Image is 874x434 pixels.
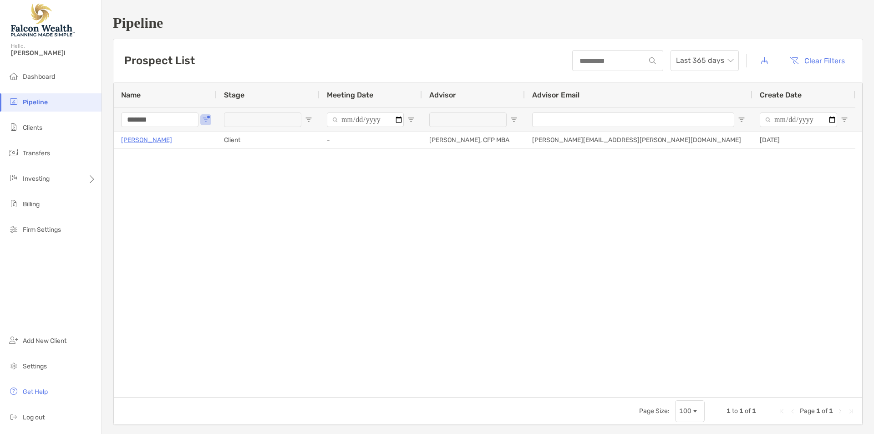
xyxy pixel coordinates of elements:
input: Create Date Filter Input [760,112,837,127]
div: Next Page [837,408,844,415]
div: Last Page [848,408,855,415]
a: [PERSON_NAME] [121,134,172,146]
span: to [732,407,738,415]
span: Create Date [760,91,802,99]
img: billing icon [8,198,19,209]
span: Get Help [23,388,48,396]
img: pipeline icon [8,96,19,107]
img: transfers icon [8,147,19,158]
span: Firm Settings [23,226,61,234]
img: dashboard icon [8,71,19,82]
span: 1 [752,407,756,415]
div: Page Size: [639,407,670,415]
button: Open Filter Menu [202,116,209,123]
span: Settings [23,363,47,370]
h1: Pipeline [113,15,863,31]
span: Billing [23,200,40,208]
img: get-help icon [8,386,19,397]
span: Log out [23,414,45,421]
span: Name [121,91,141,99]
img: investing icon [8,173,19,184]
span: 1 [727,407,731,415]
span: Page [800,407,815,415]
span: Stage [224,91,244,99]
input: Name Filter Input [121,112,198,127]
div: - [320,132,422,148]
img: input icon [649,57,656,64]
img: logout icon [8,411,19,422]
span: Advisor Email [532,91,579,99]
input: Advisor Email Filter Input [532,112,734,127]
h3: Prospect List [124,54,195,67]
button: Open Filter Menu [738,116,745,123]
img: Falcon Wealth Planning Logo [11,4,75,36]
div: Previous Page [789,408,796,415]
span: Add New Client [23,337,66,345]
div: [PERSON_NAME][EMAIL_ADDRESS][PERSON_NAME][DOMAIN_NAME] [525,132,752,148]
div: [PERSON_NAME], CFP MBA [422,132,525,148]
img: add_new_client icon [8,335,19,346]
input: Meeting Date Filter Input [327,112,404,127]
span: Pipeline [23,98,48,106]
button: Open Filter Menu [305,116,312,123]
span: Advisor [429,91,456,99]
img: settings icon [8,360,19,371]
span: of [822,407,828,415]
img: clients icon [8,122,19,133]
span: Investing [23,175,50,183]
div: [DATE] [752,132,855,148]
span: 1 [829,407,833,415]
div: Page Size [675,400,705,422]
button: Clear Filters [783,51,852,71]
button: Open Filter Menu [510,116,518,123]
button: Open Filter Menu [841,116,848,123]
button: Open Filter Menu [407,116,415,123]
span: [PERSON_NAME]! [11,49,96,57]
span: 1 [739,407,743,415]
span: Clients [23,124,42,132]
span: of [745,407,751,415]
span: 1 [816,407,820,415]
div: 100 [679,407,691,415]
div: First Page [778,408,785,415]
span: Dashboard [23,73,55,81]
img: firm-settings icon [8,224,19,235]
div: Client [217,132,320,148]
span: Meeting Date [327,91,373,99]
span: Last 365 days [676,51,733,71]
span: Transfers [23,149,50,157]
